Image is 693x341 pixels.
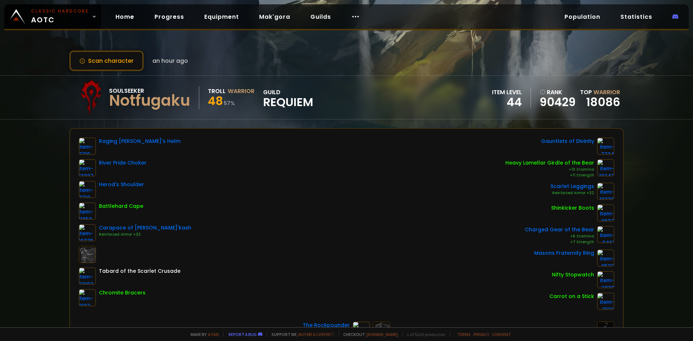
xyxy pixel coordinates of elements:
[99,267,180,275] div: Tabard of the Scarlet Crusade
[99,159,147,167] div: River Pride Choker
[597,226,614,243] img: item-9461
[199,9,245,24] a: Equipment
[224,100,235,107] small: 57 %
[99,289,145,297] div: Chromite Bracers
[505,172,594,178] div: +11 Strength
[99,224,191,232] div: Carapace of [PERSON_NAME]'kash
[586,94,620,110] a: 18086
[99,232,191,237] div: Reinforced Armor +32
[525,239,594,245] div: +7 Strength
[551,204,594,212] div: Shinkicker Boots
[492,88,522,97] div: item level
[597,271,614,288] img: item-2820
[597,159,614,176] img: item-10243
[580,88,620,97] div: Top
[457,332,471,337] a: Terms
[99,202,143,210] div: Battlehard Cape
[597,249,614,267] img: item-9533
[540,97,576,108] a: 90429
[597,293,614,310] img: item-11122
[474,332,489,337] a: Privacy
[208,332,219,337] a: a fan
[505,159,594,167] div: Heavy Lamellar Girdle of the Bear
[298,332,334,337] a: Buy me a coffee
[492,332,511,337] a: Consent
[253,9,296,24] a: Mak'gora
[541,137,594,145] div: Gauntlets of Divinity
[110,9,140,24] a: Home
[109,95,190,106] div: Notfugaku
[525,233,594,239] div: +6 Stamina
[208,93,223,109] span: 48
[550,183,594,190] div: Scarlet Leggings
[559,9,606,24] a: Population
[597,183,614,200] img: item-10330
[99,137,180,145] div: Raging [PERSON_NAME]'s Helm
[505,167,594,172] div: +10 Stamina
[79,267,96,285] img: item-23192
[525,226,594,233] div: Charged Gear of the Bear
[597,204,614,222] img: item-9637
[552,271,594,279] div: Nifty Stopwatch
[549,293,594,300] div: Carrot on a Stick
[79,289,96,306] img: item-8137
[208,87,226,96] div: Troll
[31,8,89,25] span: AOTC
[31,8,89,14] small: Classic Hardcore
[267,332,334,337] span: Support me,
[263,97,313,108] span: Requiem
[79,137,96,155] img: item-7719
[366,332,398,337] a: [DOMAIN_NAME]
[99,181,144,188] div: Herod's Shoulder
[149,9,190,24] a: Progress
[615,9,658,24] a: Statistics
[597,137,614,155] img: item-7724
[228,87,254,96] div: Warrior
[339,332,398,337] span: Checkout
[4,4,101,29] a: Classic HardcoreAOTC
[593,88,620,96] span: Warrior
[550,190,594,196] div: Reinforced Armor +32
[186,332,219,337] span: Made by
[228,332,257,337] a: Report a bug
[109,86,190,95] div: Soulseeker
[79,159,96,176] img: item-13087
[79,202,96,220] img: item-11858
[69,51,144,71] button: Scan character
[402,332,445,337] span: v. d752d5 - production
[79,224,96,241] img: item-10775
[534,249,594,257] div: Masons Fraternity Ring
[492,97,522,108] div: 44
[303,322,350,329] div: The Rockpounder
[152,56,188,65] span: an hour ago
[540,88,576,97] div: rank
[79,181,96,198] img: item-7718
[305,9,337,24] a: Guilds
[263,88,313,108] div: guild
